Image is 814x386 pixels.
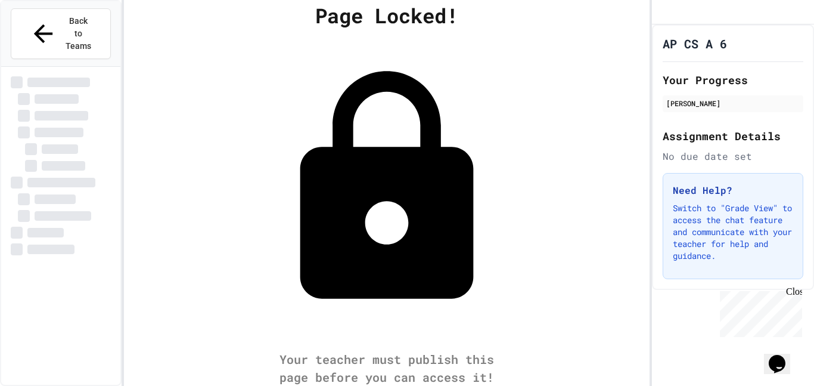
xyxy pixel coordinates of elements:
span: Back to Teams [64,15,92,53]
p: Switch to "Grade View" to access the chat feature and communicate with your teacher for help and ... [673,202,793,262]
iframe: chat widget [764,338,802,374]
h2: Your Progress [663,72,803,88]
div: No due date set [663,149,803,163]
iframe: chat widget [715,286,802,337]
div: Your teacher must publish this page before you can access it! [268,350,506,386]
h1: AP CS A 6 [663,35,727,52]
button: Back to Teams [11,8,111,59]
div: Chat with us now!Close [5,5,82,76]
div: [PERSON_NAME] [666,98,800,109]
h3: Need Help? [673,183,793,197]
h2: Assignment Details [663,128,803,144]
